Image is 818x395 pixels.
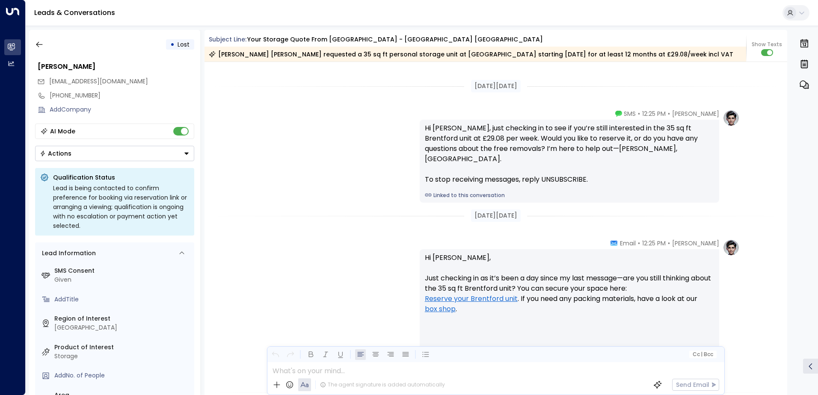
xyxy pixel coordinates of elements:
[624,109,636,118] span: SMS
[425,304,456,314] a: box shop
[620,239,636,248] span: Email
[723,239,740,256] img: profile-logo.png
[54,352,191,361] div: Storage
[672,239,719,248] span: [PERSON_NAME]
[34,8,115,18] a: Leads & Conversations
[471,209,521,222] div: [DATE][DATE]
[53,173,189,182] p: Qualification Status
[638,109,640,118] span: •
[209,35,246,44] span: Subject Line:
[425,253,714,324] p: Hi [PERSON_NAME], Just checking in as it’s been a day since my last message—are you still thinkin...
[35,146,194,161] div: Button group with a nested menu
[54,275,191,284] div: Given
[38,62,194,72] div: [PERSON_NAME]
[209,50,733,59] div: [PERSON_NAME] [PERSON_NAME] requested a 35 sq ft personal storage unit at [GEOGRAPHIC_DATA] start...
[752,41,782,48] span: Show Texts
[54,323,191,332] div: [GEOGRAPHIC_DATA]
[50,91,194,100] div: [PHONE_NUMBER]
[40,150,71,157] div: Actions
[178,40,190,49] span: Lost
[668,109,670,118] span: •
[35,146,194,161] button: Actions
[49,77,148,85] span: [EMAIL_ADDRESS][DOMAIN_NAME]
[54,295,191,304] div: AddTitle
[723,109,740,127] img: profile-logo.png
[425,192,714,199] a: Linked to this conversation
[54,343,191,352] label: Product of Interest
[170,37,175,52] div: •
[642,239,666,248] span: 12:25 PM
[471,80,521,92] div: [DATE][DATE]
[668,239,670,248] span: •
[701,351,702,357] span: |
[642,109,666,118] span: 12:25 PM
[638,239,640,248] span: •
[320,381,445,389] div: The agent signature is added automatically
[54,266,191,275] label: SMS Consent
[54,371,191,380] div: AddNo. of People
[425,294,518,304] a: Reserve your Brentford unit
[54,314,191,323] label: Region of Interest
[49,77,148,86] span: jamesoldman87@hotmail.com
[39,249,96,258] div: Lead Information
[53,183,189,230] div: Lead is being contacted to confirm preference for booking via reservation link or arranging a vie...
[270,349,281,360] button: Undo
[285,349,296,360] button: Redo
[425,123,714,185] div: Hi [PERSON_NAME], just checking in to see if you’re still interested in the 35 sq ft Brentford un...
[692,351,713,357] span: Cc Bcc
[50,105,194,114] div: AddCompany
[247,35,543,44] div: Your storage quote from [GEOGRAPHIC_DATA] - [GEOGRAPHIC_DATA] [GEOGRAPHIC_DATA]
[689,351,716,359] button: Cc|Bcc
[672,109,719,118] span: [PERSON_NAME]
[50,127,75,136] div: AI Mode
